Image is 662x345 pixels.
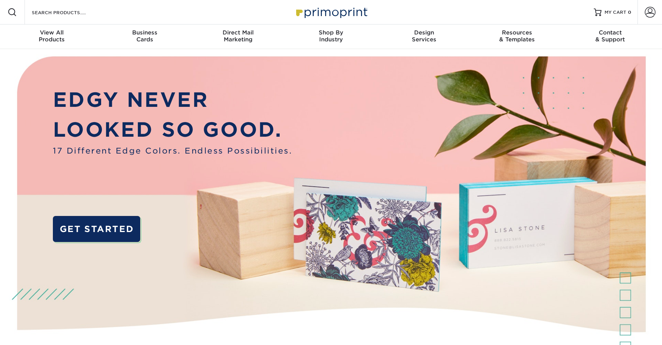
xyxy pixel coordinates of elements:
[377,29,470,36] span: Design
[285,29,378,43] div: Industry
[564,29,657,36] span: Contact
[285,29,378,36] span: Shop By
[564,25,657,49] a: Contact& Support
[98,29,192,43] div: Cards
[98,29,192,36] span: Business
[377,29,470,43] div: Services
[53,115,292,145] p: LOOKED SO GOOD.
[470,25,564,49] a: Resources& Templates
[53,145,292,157] span: 17 Different Edge Colors. Endless Possibilities.
[285,25,378,49] a: Shop ByIndustry
[293,4,369,20] img: Primoprint
[470,29,564,36] span: Resources
[5,25,98,49] a: View AllProducts
[192,29,285,43] div: Marketing
[377,25,470,49] a: DesignServices
[564,29,657,43] div: & Support
[98,25,192,49] a: BusinessCards
[605,9,626,16] span: MY CART
[470,29,564,43] div: & Templates
[53,216,140,242] a: GET STARTED
[628,10,631,15] span: 0
[192,25,285,49] a: Direct MailMarketing
[192,29,285,36] span: Direct Mail
[5,29,98,43] div: Products
[5,29,98,36] span: View All
[53,85,292,115] p: EDGY NEVER
[31,8,106,17] input: SEARCH PRODUCTS.....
